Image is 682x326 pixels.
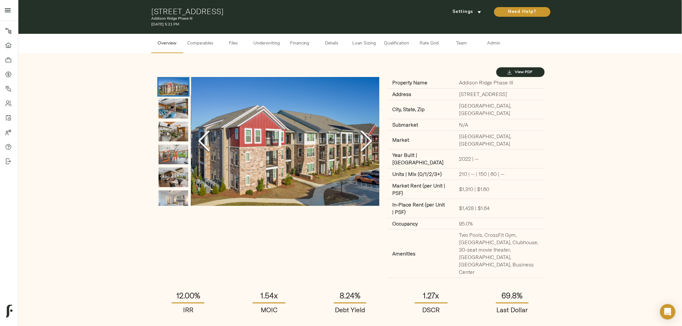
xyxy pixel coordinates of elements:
[191,77,379,206] div: Go to Slide 1
[449,8,485,16] span: Settings
[157,189,190,212] button: Go to Slide 6
[335,306,365,314] strong: Debt Yield
[340,291,360,300] strong: 8.24%
[159,190,188,210] img: Screenshot%202025-10-15%20151649.png
[155,40,180,48] span: Overview
[157,97,190,120] button: Go to Slide 2
[261,306,278,314] strong: MOIC
[6,305,13,318] img: logo
[387,130,454,149] th: Market
[159,122,188,141] img: Screenshot%202025-10-15%20151407.png
[157,120,190,143] button: Go to Slide 3
[454,77,545,88] td: Addison Ridge Phase III
[387,199,454,218] th: In-Place Rent (per Unit | PSF)
[494,7,550,17] button: Need Help?
[417,40,442,48] span: Rate Grid
[423,291,439,300] strong: 1.27x
[157,143,190,166] button: Go to Slide 4
[454,130,545,149] td: [GEOGRAPHIC_DATA], [GEOGRAPHIC_DATA]
[454,229,545,278] td: Two Pools, CrossFit Gym, [GEOGRAPHIC_DATA], Clubhouse, 30-seat movie theater, [GEOGRAPHIC_DATA], ...
[159,145,188,164] img: Screenshot%202025-10-15%20151331.png
[151,16,417,22] p: Addison Ridge Phase III
[660,304,676,320] div: Open Intercom Messenger
[287,40,312,48] span: Financing
[454,89,545,100] td: [STREET_ADDRESS]
[497,306,528,314] strong: Last Dollar
[159,168,188,187] img: Screenshot%202025-10-15%20151355.png
[387,180,454,199] th: Market Rent (per Unit | PSF)
[384,40,409,48] span: Qualification
[176,291,200,300] strong: 12.00%
[387,119,454,130] th: Submarket
[151,7,417,16] h1: [STREET_ADDRESS]
[454,218,545,229] td: 95.0%
[159,78,188,95] img: Screenshot%202025-10-15%20152030.png
[482,40,506,48] span: Admin
[387,77,454,88] th: Property Name
[387,229,454,278] th: Amenities
[449,40,474,48] span: Team
[501,8,544,16] span: Need Help?
[502,291,523,300] strong: 69.8%
[187,40,213,48] span: Comparables
[454,199,545,218] td: $1,428 | $1.64
[260,291,278,300] strong: 1.54x
[253,40,280,48] span: Underwriting
[387,77,545,278] table: asset overview
[221,40,246,48] span: Files
[352,40,376,48] span: Loan Sizing
[151,22,417,27] p: [DATE] 5:21 PM
[191,77,379,206] img: Screenshot%202025-10-15%20152030.png
[423,306,440,314] strong: DSCR
[454,100,545,119] td: [GEOGRAPHIC_DATA], [GEOGRAPHIC_DATA]
[157,77,190,97] button: Go to Slide 1
[387,89,454,100] th: Address
[191,106,217,177] button: Previous Slide
[503,69,538,76] span: View PDF
[443,7,491,17] button: Settings
[454,149,545,168] td: 2022 | --
[159,99,188,118] img: Screenshot%202025-10-15%20151415.png
[183,306,193,314] strong: IRR
[387,100,454,119] th: City, State, Zip
[387,168,454,180] th: Units | Mix (0/1/2/3+)
[496,67,545,77] button: View PDF
[387,149,454,168] th: Year Built | [GEOGRAPHIC_DATA]
[320,40,344,48] span: Details
[454,119,545,130] td: N/A
[454,180,545,199] td: $1,310 | $1.60
[454,168,545,180] td: 210 | -- | 150 | 60 | --
[157,166,190,188] button: Go to Slide 5
[354,106,379,177] button: Next Slide
[387,218,454,229] th: Occupancy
